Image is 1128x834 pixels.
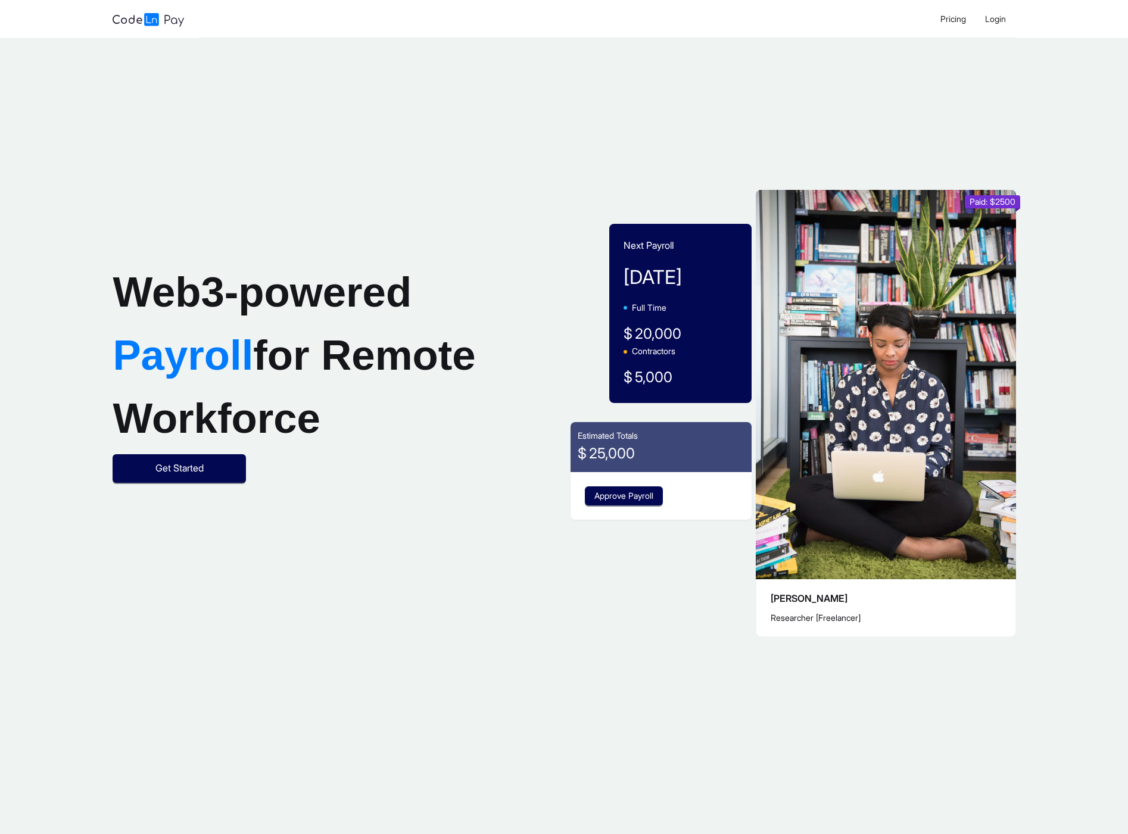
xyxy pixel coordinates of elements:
span: $ [578,442,587,465]
span: 5,000 [635,368,672,386]
span: Approve Payroll [594,489,653,502]
span: [PERSON_NAME] [771,592,847,604]
p: Next Payroll [624,238,737,253]
span: Get Started [155,461,204,476]
a: Get Started [113,463,246,473]
button: Get Started [113,454,246,483]
span: Researcher [Freelancer] [771,613,861,623]
h1: Web3-powered for Remote Workforce [113,261,483,450]
span: Login [985,14,1006,24]
span: Estimated Totals [578,430,638,441]
img: logo [113,13,184,27]
span: Contractors [632,346,675,356]
span: Pricing [940,14,966,24]
button: Approve Payroll [585,486,663,505]
span: $ [624,323,632,345]
span: Full Time [632,302,666,313]
span: [DATE] [624,265,682,289]
span: Payroll [113,332,253,379]
span: Paid: $2500 [970,196,1015,207]
span: $ [624,366,632,389]
span: 20,000 [635,325,681,342]
span: 25,000 [589,445,635,462]
img: example [756,190,1016,579]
